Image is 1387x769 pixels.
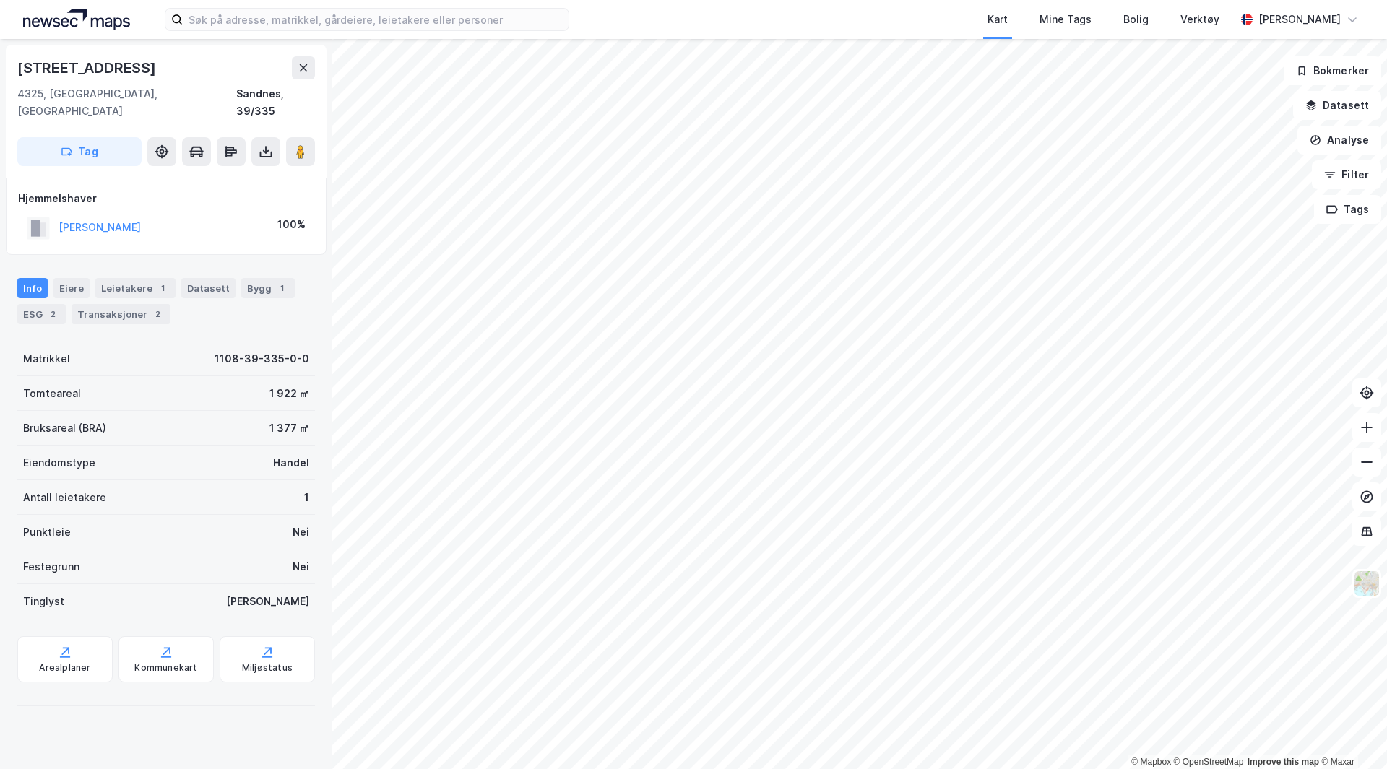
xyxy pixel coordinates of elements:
[273,454,309,472] div: Handel
[1315,700,1387,769] div: Kontrollprogram for chat
[17,137,142,166] button: Tag
[236,85,315,120] div: Sandnes, 39/335
[1131,757,1171,767] a: Mapbox
[1174,757,1244,767] a: OpenStreetMap
[23,593,64,610] div: Tinglyst
[275,281,289,295] div: 1
[1297,126,1381,155] button: Analyse
[1248,757,1319,767] a: Improve this map
[72,304,170,324] div: Transaksjoner
[269,420,309,437] div: 1 377 ㎡
[1040,11,1092,28] div: Mine Tags
[18,190,314,207] div: Hjemmelshaver
[134,662,197,674] div: Kommunekart
[1315,700,1387,769] iframe: Chat Widget
[95,278,176,298] div: Leietakere
[17,85,236,120] div: 4325, [GEOGRAPHIC_DATA], [GEOGRAPHIC_DATA]
[155,281,170,295] div: 1
[1123,11,1149,28] div: Bolig
[17,304,66,324] div: ESG
[183,9,569,30] input: Søk på adresse, matrikkel, gårdeiere, leietakere eller personer
[23,523,71,541] div: Punktleie
[1353,570,1380,597] img: Z
[1258,11,1341,28] div: [PERSON_NAME]
[988,11,1008,28] div: Kart
[215,350,309,368] div: 1108-39-335-0-0
[277,216,306,233] div: 100%
[1180,11,1219,28] div: Verktøy
[293,558,309,575] div: Nei
[1293,91,1381,120] button: Datasett
[1284,56,1381,85] button: Bokmerker
[23,489,106,506] div: Antall leietakere
[23,350,70,368] div: Matrikkel
[23,9,130,30] img: logo.a4113a55bc3d86da70a041830d287a7e.svg
[293,523,309,541] div: Nei
[304,489,309,506] div: 1
[181,278,236,298] div: Datasett
[23,385,81,402] div: Tomteareal
[23,420,106,437] div: Bruksareal (BRA)
[46,307,60,321] div: 2
[23,454,95,472] div: Eiendomstype
[53,278,90,298] div: Eiere
[226,593,309,610] div: [PERSON_NAME]
[39,662,90,674] div: Arealplaner
[150,307,165,321] div: 2
[241,278,295,298] div: Bygg
[1314,195,1381,224] button: Tags
[269,385,309,402] div: 1 922 ㎡
[23,558,79,575] div: Festegrunn
[242,662,293,674] div: Miljøstatus
[17,278,48,298] div: Info
[17,56,159,79] div: [STREET_ADDRESS]
[1312,160,1381,189] button: Filter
